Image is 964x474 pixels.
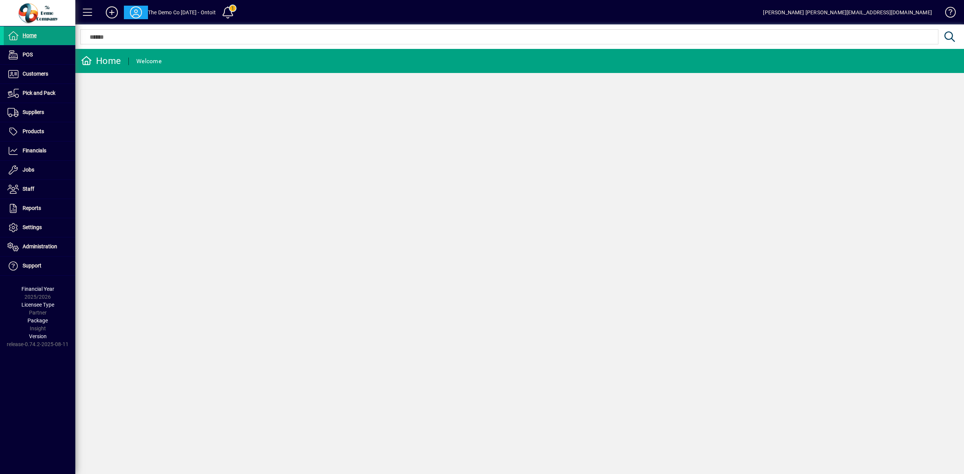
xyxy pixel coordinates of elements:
span: Financials [23,147,46,153]
span: Home [23,32,37,38]
span: Support [23,263,41,269]
div: Home [81,55,121,67]
span: Suppliers [23,109,44,115]
span: Reports [23,205,41,211]
span: POS [23,52,33,58]
a: Jobs [4,161,75,179]
a: Suppliers [4,103,75,122]
span: Staff [23,186,34,192]
span: Settings [23,224,42,230]
span: Licensee Type [21,302,54,308]
a: Customers [4,65,75,84]
a: Products [4,122,75,141]
span: Products [23,128,44,134]
button: Profile [124,6,148,19]
div: [PERSON_NAME] [PERSON_NAME][EMAIL_ADDRESS][DOMAIN_NAME] [763,6,932,18]
a: Staff [4,180,75,199]
a: POS [4,46,75,64]
button: Add [100,6,124,19]
span: Customers [23,71,48,77]
span: Jobs [23,167,34,173]
div: The Demo Co [DATE] - Ontoit [148,6,216,18]
span: Pick and Pack [23,90,55,96]
span: Package [27,318,48,324]
a: Settings [4,218,75,237]
a: Knowledge Base [940,2,955,26]
a: Administration [4,237,75,256]
a: Reports [4,199,75,218]
span: Version [29,333,47,339]
a: Support [4,257,75,275]
a: Pick and Pack [4,84,75,103]
span: Financial Year [21,286,54,292]
a: Financials [4,141,75,160]
span: Administration [23,243,57,249]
